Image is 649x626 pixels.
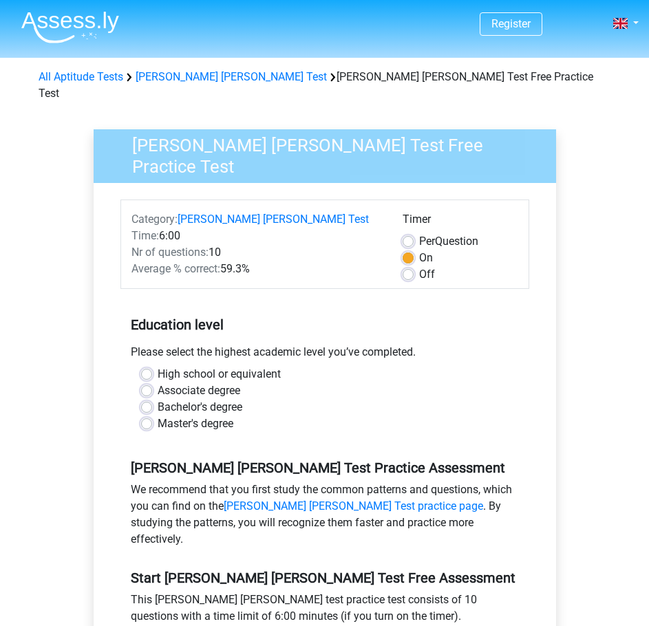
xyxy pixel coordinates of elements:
img: Assessly [21,11,119,43]
div: [PERSON_NAME] [PERSON_NAME] Test Free Practice Test [33,69,616,102]
label: Bachelor's degree [158,399,242,415]
span: Average % correct: [131,262,220,275]
a: [PERSON_NAME] [PERSON_NAME] Test [178,213,369,226]
span: Nr of questions: [131,246,209,259]
div: 59.3% [121,261,393,277]
label: On [419,250,433,266]
span: Category: [131,213,178,226]
h5: [PERSON_NAME] [PERSON_NAME] Test Practice Assessment [131,460,519,476]
a: [PERSON_NAME] [PERSON_NAME] Test [136,70,327,83]
span: Time: [131,229,159,242]
div: We recommend that you first study the common patterns and questions, which you can find on the . ... [120,482,529,553]
h5: Start [PERSON_NAME] [PERSON_NAME] Test Free Assessment [131,570,519,586]
div: Please select the highest academic level you’ve completed. [120,344,529,366]
label: Question [419,233,478,250]
h5: Education level [131,311,519,338]
a: Register [491,17,531,30]
a: All Aptitude Tests [39,70,123,83]
span: Per [419,235,435,248]
div: 10 [121,244,393,261]
h3: [PERSON_NAME] [PERSON_NAME] Test Free Practice Test [116,129,546,177]
label: Associate degree [158,382,240,399]
div: 6:00 [121,228,393,244]
a: [PERSON_NAME] [PERSON_NAME] Test practice page [224,499,483,512]
label: Off [419,266,435,283]
label: High school or equivalent [158,366,281,382]
div: Timer [403,211,518,233]
label: Master's degree [158,415,233,432]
